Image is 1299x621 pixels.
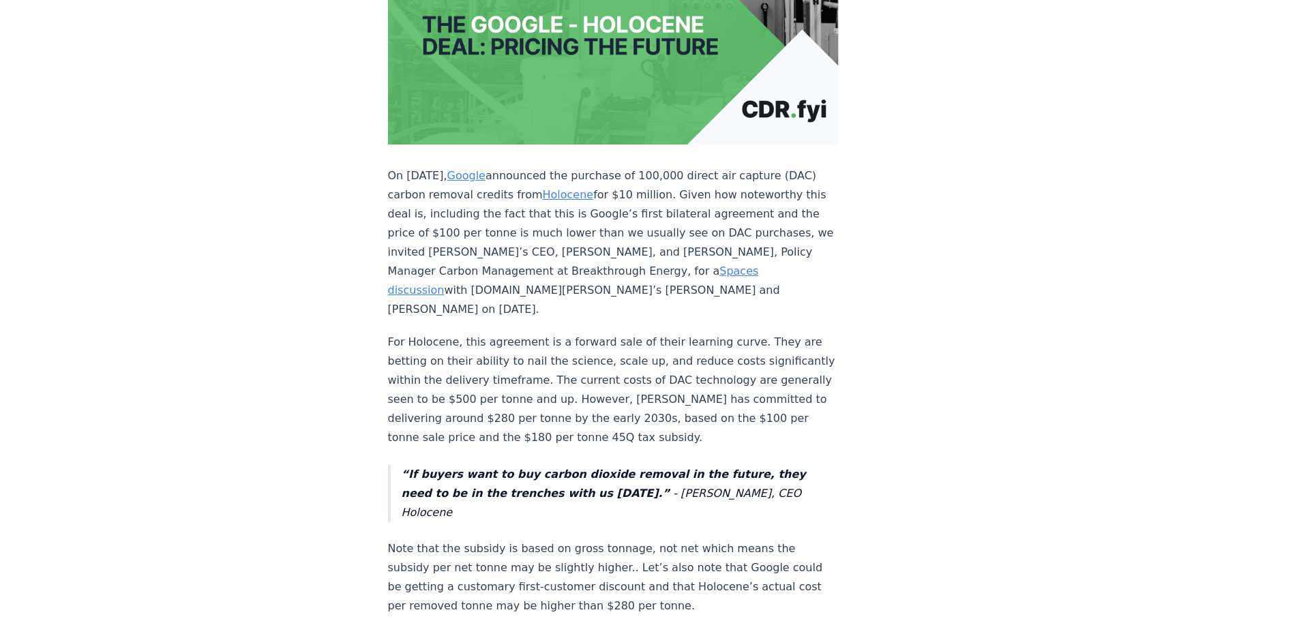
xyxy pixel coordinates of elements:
[388,539,839,616] p: Note that the subsidy is based on gross tonnage, not net which means the subsidy per net tonne ma...
[388,333,839,447] p: For Holocene, this agreement is a forward sale of their learning curve. They are betting on their...
[388,465,839,522] blockquote: - [PERSON_NAME], CEO Holocene
[402,468,806,500] strong: “If buyers want to buy carbon dioxide removal in the future, they need to be in the trenches with...
[447,169,486,182] a: Google
[543,188,594,201] a: Holocene
[388,166,839,319] p: On [DATE], announced the purchase of 100,000 direct air capture (DAC) carbon removal credits from...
